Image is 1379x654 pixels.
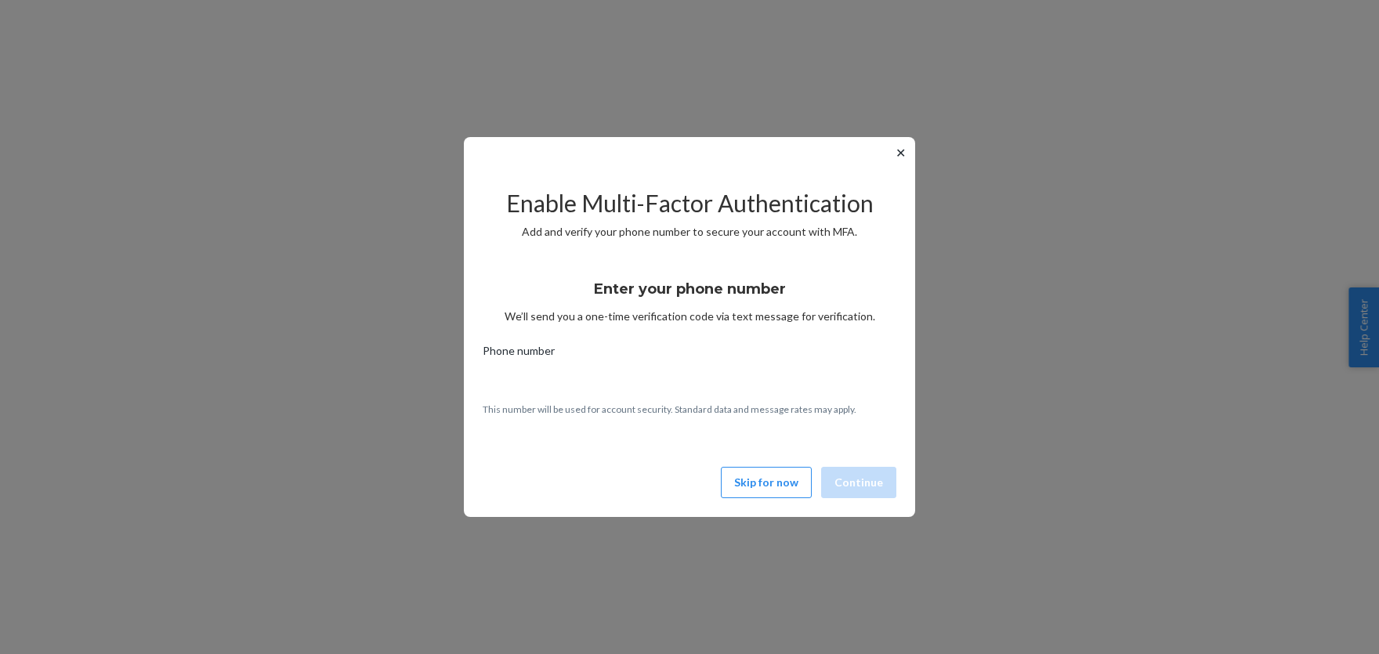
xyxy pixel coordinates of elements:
[892,143,909,162] button: ✕
[483,343,555,365] span: Phone number
[483,190,896,216] h2: Enable Multi-Factor Authentication
[821,467,896,498] button: Continue
[483,224,896,240] p: Add and verify your phone number to secure your account with MFA.
[483,266,896,324] div: We’ll send you a one-time verification code via text message for verification.
[594,279,786,299] h3: Enter your phone number
[721,467,812,498] button: Skip for now
[483,403,896,416] p: This number will be used for account security. Standard data and message rates may apply.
